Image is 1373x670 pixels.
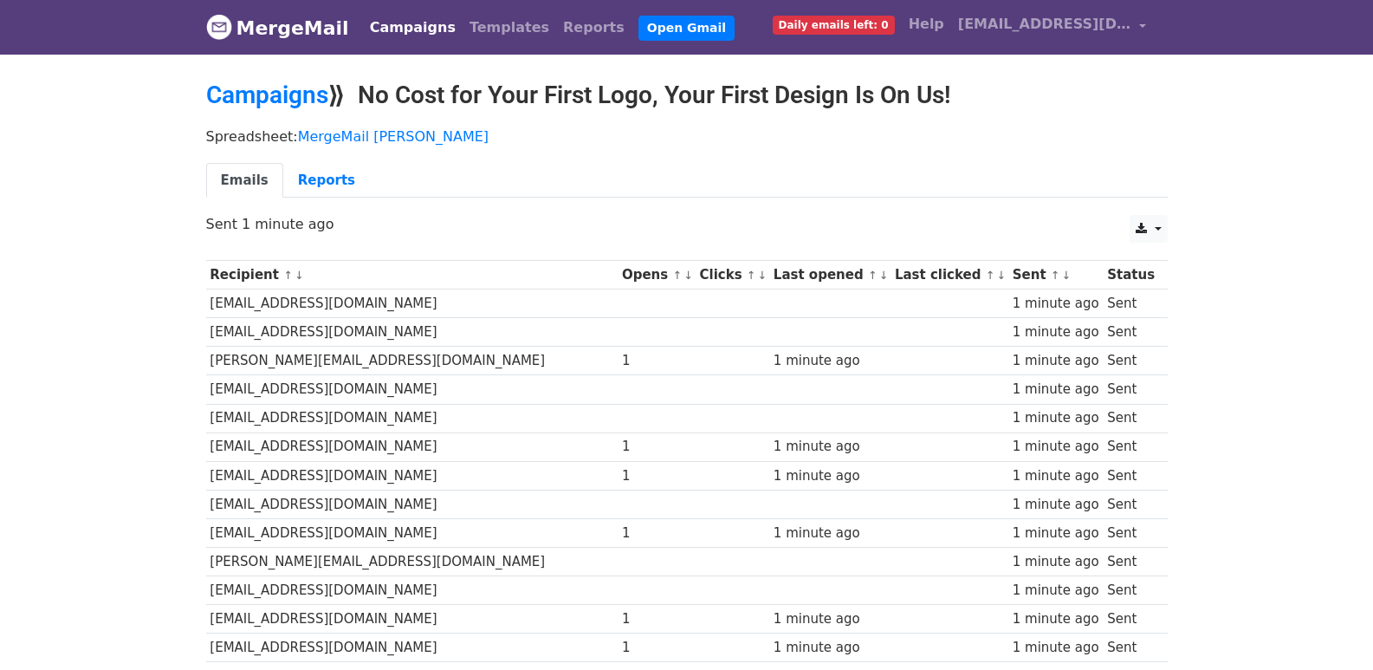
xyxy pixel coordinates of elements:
[766,7,902,42] a: Daily emails left: 0
[951,7,1154,48] a: [EMAIL_ADDRESS][DOMAIN_NAME]
[774,638,886,658] div: 1 minute ago
[747,269,756,282] a: ↑
[206,576,618,605] td: [EMAIL_ADDRESS][DOMAIN_NAME]
[363,10,463,45] a: Campaigns
[773,16,895,35] span: Daily emails left: 0
[672,269,682,282] a: ↑
[1013,408,1099,428] div: 1 minute ago
[1013,495,1099,515] div: 1 minute ago
[868,269,878,282] a: ↑
[1013,294,1099,314] div: 1 minute ago
[622,638,691,658] div: 1
[1103,548,1158,576] td: Sent
[1103,289,1158,318] td: Sent
[1013,638,1099,658] div: 1 minute ago
[774,524,886,543] div: 1 minute ago
[1013,437,1099,457] div: 1 minute ago
[1013,380,1099,400] div: 1 minute ago
[879,269,889,282] a: ↓
[1062,269,1072,282] a: ↓
[1103,375,1158,404] td: Sent
[696,261,769,289] th: Clicks
[958,14,1131,35] span: [EMAIL_ADDRESS][DOMAIN_NAME]
[206,548,618,576] td: [PERSON_NAME][EMAIL_ADDRESS][DOMAIN_NAME]
[1103,490,1158,518] td: Sent
[891,261,1008,289] th: Last clicked
[206,518,618,547] td: [EMAIL_ADDRESS][DOMAIN_NAME]
[774,609,886,629] div: 1 minute ago
[206,81,328,109] a: Campaigns
[283,163,370,198] a: Reports
[622,351,691,371] div: 1
[206,14,232,40] img: MergeMail logo
[206,404,618,433] td: [EMAIL_ADDRESS][DOMAIN_NAME]
[206,10,349,46] a: MergeMail
[298,128,489,145] a: MergeMail [PERSON_NAME]
[206,375,618,404] td: [EMAIL_ADDRESS][DOMAIN_NAME]
[774,466,886,486] div: 1 minute ago
[295,269,304,282] a: ↓
[1013,351,1099,371] div: 1 minute ago
[774,437,886,457] div: 1 minute ago
[206,163,283,198] a: Emails
[683,269,693,282] a: ↓
[996,269,1006,282] a: ↓
[622,524,691,543] div: 1
[986,269,995,282] a: ↑
[1051,269,1060,282] a: ↑
[1103,576,1158,605] td: Sent
[1013,581,1099,601] div: 1 minute ago
[206,461,618,490] td: [EMAIL_ADDRESS][DOMAIN_NAME]
[1013,524,1099,543] div: 1 minute ago
[556,10,631,45] a: Reports
[1103,261,1158,289] th: Status
[463,10,556,45] a: Templates
[769,261,891,289] th: Last opened
[206,318,618,347] td: [EMAIL_ADDRESS][DOMAIN_NAME]
[206,289,618,318] td: [EMAIL_ADDRESS][DOMAIN_NAME]
[206,634,618,662] td: [EMAIL_ADDRESS][DOMAIN_NAME]
[1103,433,1158,461] td: Sent
[1008,261,1103,289] th: Sent
[206,127,1168,146] p: Spreadsheet:
[1013,466,1099,486] div: 1 minute ago
[1103,318,1158,347] td: Sent
[1013,322,1099,342] div: 1 minute ago
[1103,518,1158,547] td: Sent
[622,466,691,486] div: 1
[1013,552,1099,572] div: 1 minute ago
[206,490,618,518] td: [EMAIL_ADDRESS][DOMAIN_NAME]
[622,437,691,457] div: 1
[622,609,691,629] div: 1
[1103,605,1158,634] td: Sent
[283,269,293,282] a: ↑
[206,433,618,461] td: [EMAIL_ADDRESS][DOMAIN_NAME]
[1103,634,1158,662] td: Sent
[206,215,1168,233] p: Sent 1 minute ago
[758,269,767,282] a: ↓
[206,347,618,375] td: [PERSON_NAME][EMAIL_ADDRESS][DOMAIN_NAME]
[1103,461,1158,490] td: Sent
[902,7,951,42] a: Help
[206,81,1168,110] h2: ⟫ No Cost for Your First Logo, Your First Design Is On Us!
[1103,347,1158,375] td: Sent
[206,261,618,289] th: Recipient
[618,261,696,289] th: Opens
[774,351,886,371] div: 1 minute ago
[206,605,618,634] td: [EMAIL_ADDRESS][DOMAIN_NAME]
[638,16,735,41] a: Open Gmail
[1103,404,1158,433] td: Sent
[1013,609,1099,629] div: 1 minute ago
